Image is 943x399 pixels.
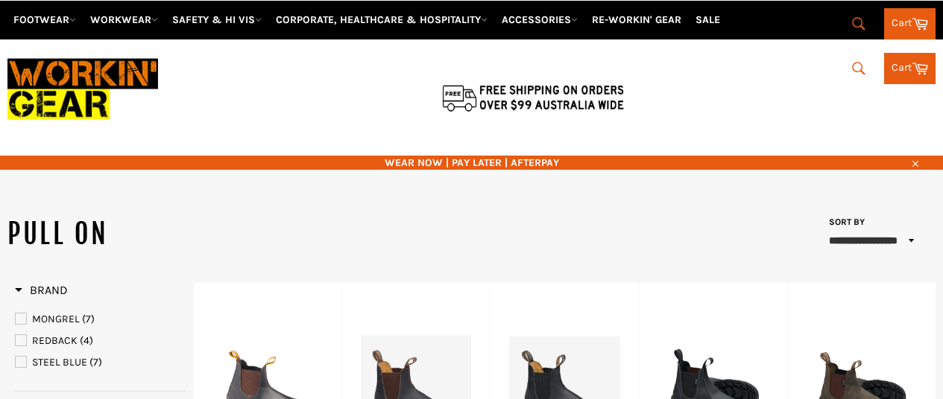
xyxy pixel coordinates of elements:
[586,7,687,33] a: RE-WORKIN' GEAR
[32,334,78,347] span: REDBACK
[84,7,164,33] a: WORKWEAR
[690,7,726,33] a: SALE
[884,8,936,39] a: Cart
[32,356,87,368] span: STEEL BLUE
[15,283,68,298] h3: Brand
[15,283,68,297] span: Brand
[440,82,626,113] img: Flat $9.95 shipping Australia wide
[824,216,865,229] label: Sort by
[496,7,584,33] a: ACCESSORIES
[80,334,93,347] span: (4)
[15,354,186,371] a: STEEL BLUE
[270,7,493,33] a: CORPORATE, HEALTHCARE & HOSPITALITY
[166,7,268,33] a: SAFETY & HI VIS
[32,313,80,325] span: MONGREL
[7,48,158,130] img: Workin Gear leaders in Workwear, Safety Boots, PPE, Uniforms. Australia's No.1 in Workwear
[89,356,102,368] span: (7)
[82,313,95,325] span: (7)
[15,333,186,349] a: REDBACK
[7,156,936,170] span: WEAR NOW | PAY LATER | AFTERPAY
[7,216,472,253] h1: PULL ON
[15,311,186,328] a: MONGREL
[884,53,936,84] a: Cart
[7,7,82,33] a: FOOTWEAR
